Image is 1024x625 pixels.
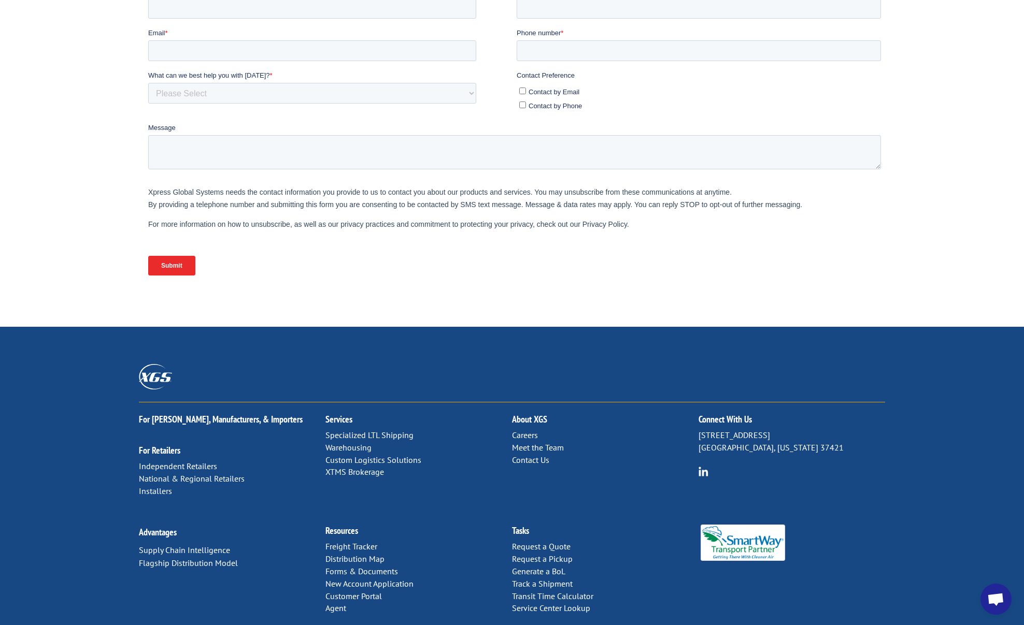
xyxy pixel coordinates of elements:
a: About XGS [512,413,547,425]
img: Smartway_Logo [699,525,787,561]
a: Specialized LTL Shipping [325,430,414,440]
span: Contact Preference [368,86,426,94]
a: New Account Application [325,578,414,589]
a: Agent [325,603,346,613]
a: Flagship Distribution Model [139,558,238,568]
a: Service Center Lookup [512,603,590,613]
a: Careers [512,430,538,440]
span: Contact by Phone [380,117,434,124]
a: Resources [325,525,358,536]
a: Meet the Team [512,442,564,453]
a: Open chat [980,584,1012,615]
span: Phone number [368,43,413,51]
span: Last name [368,1,400,9]
a: Services [325,413,352,425]
img: XGS_Logos_ALL_2024_All_White [139,364,172,389]
a: Warehousing [325,442,372,453]
a: Independent Retailers [139,461,217,471]
a: XTMS Brokerage [325,467,384,477]
a: Request a Quote [512,541,571,551]
a: Contact Us [512,455,549,465]
span: Contact by Email [380,103,431,110]
a: Request a Pickup [512,554,573,564]
a: Track a Shipment [512,578,573,589]
img: group-6 [699,467,708,476]
h2: Connect With Us [699,415,885,429]
a: Supply Chain Intelligence [139,545,230,555]
input: Contact by Phone [371,116,378,123]
a: National & Regional Retailers [139,473,245,484]
p: [STREET_ADDRESS] [GEOGRAPHIC_DATA], [US_STATE] 37421 [699,429,885,454]
a: Distribution Map [325,554,385,564]
a: Freight Tracker [325,541,377,551]
a: For Retailers [139,444,180,456]
a: Advantages [139,526,177,538]
a: Forms & Documents [325,566,398,576]
input: Contact by Email [371,102,378,109]
a: For [PERSON_NAME], Manufacturers, & Importers [139,413,303,425]
a: Installers [139,486,172,496]
a: Custom Logistics Solutions [325,455,421,465]
a: Customer Portal [325,591,382,601]
h2: Tasks [512,526,699,541]
a: Transit Time Calculator [512,591,593,601]
a: Generate a BoL [512,566,565,576]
